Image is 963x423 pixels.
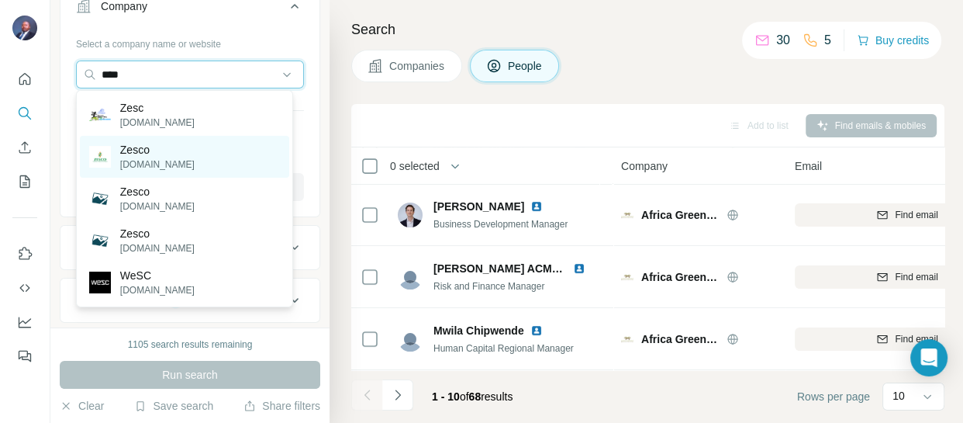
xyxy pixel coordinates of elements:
p: WeSC [120,268,195,283]
button: Use Surfe API [12,274,37,302]
p: [DOMAIN_NAME] [120,116,195,130]
p: Zesco [120,142,195,158]
span: of [460,390,469,403]
button: Buy credits [857,29,929,51]
button: Industry [60,229,319,266]
span: 68 [469,390,481,403]
button: My lists [12,168,37,196]
span: Human Capital Regional Manager [433,343,574,354]
img: LinkedIn logo [530,324,543,337]
button: Clear [60,398,104,414]
button: Dashboard [12,308,37,336]
span: Africa GreenCo [641,207,719,223]
img: LinkedIn logo [530,200,543,213]
button: Share filters [243,398,320,414]
span: Find email [895,208,937,222]
img: Avatar [398,265,423,290]
img: WeSC [89,272,111,293]
div: Select a company name or website [76,31,304,51]
span: [PERSON_NAME] [433,199,524,214]
img: Avatar [12,16,37,40]
img: Zesco [89,230,111,251]
img: Logo of Africa GreenCo [621,271,633,283]
p: 30 [776,31,790,50]
button: HQ location1 [60,282,319,319]
img: Avatar [398,327,423,352]
p: Zesco [120,226,195,241]
p: Zesco [120,184,195,199]
span: Find email [895,270,937,284]
img: Avatar [398,203,423,227]
div: Open Intercom Messenger [910,339,947,376]
span: Company [621,158,668,174]
button: Navigate to next page [382,380,413,411]
p: 10 [892,388,905,404]
span: Find email [895,332,937,346]
span: Companies [389,58,446,74]
img: Zesco [89,188,111,210]
button: Enrich CSV [12,133,37,161]
div: 1105 search results remaining [128,338,253,352]
span: Business Development Manager [433,219,568,230]
button: Quick start [12,65,37,93]
h4: Search [351,19,944,40]
span: 0 selected [390,158,440,174]
p: [DOMAIN_NAME] [120,158,195,172]
span: [PERSON_NAME] ACMA, CGMA, MBA [433,262,630,275]
img: Logo of Africa GreenCo [621,333,633,345]
img: Zesc [89,109,111,121]
span: Africa GreenCo [641,269,719,285]
span: results [432,390,513,403]
button: Use Surfe on LinkedIn [12,240,37,268]
img: LinkedIn logo [573,262,585,275]
span: Email [795,158,822,174]
span: Mwila Chipwende [433,323,524,338]
img: Zesco [89,146,111,168]
span: Africa GreenCo [641,331,719,347]
span: 1 - 10 [432,390,460,403]
span: Risk and Finance Manager [433,281,544,292]
button: Feedback [12,342,37,370]
button: Search [12,99,37,127]
p: 5 [824,31,831,50]
p: [DOMAIN_NAME] [120,241,195,255]
span: Rows per page [797,389,870,404]
p: Zesc [120,100,195,116]
p: [DOMAIN_NAME] [120,199,195,213]
img: Logo of Africa GreenCo [621,209,633,221]
span: People [508,58,544,74]
p: [DOMAIN_NAME] [120,283,195,297]
button: Save search [134,398,213,414]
